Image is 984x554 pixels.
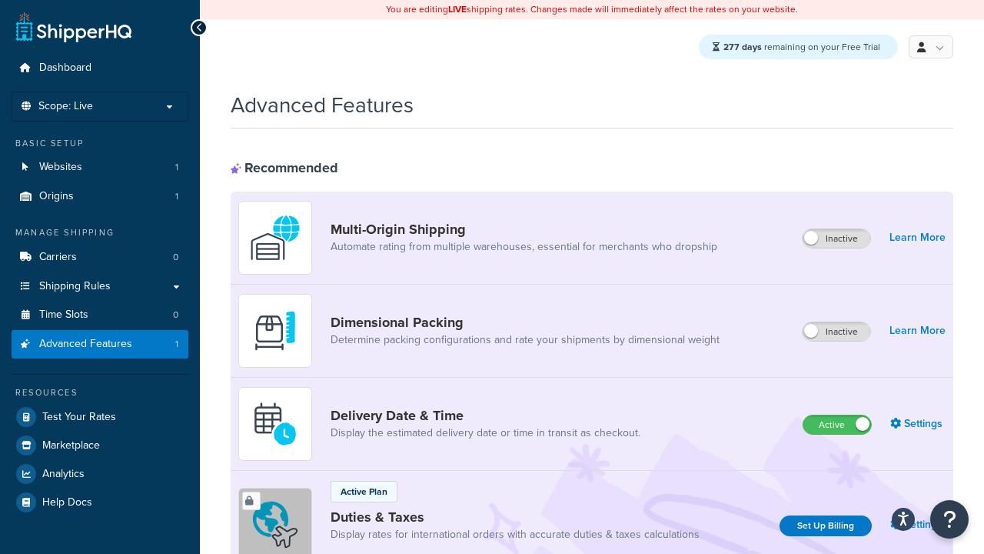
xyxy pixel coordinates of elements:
[39,338,132,351] span: Advanced Features
[12,432,188,459] a: Marketplace
[331,407,640,424] a: Delivery Date & Time
[803,322,870,341] label: Inactive
[803,415,871,434] label: Active
[12,301,188,329] li: Time Slots
[39,161,82,174] span: Websites
[12,182,188,211] li: Origins
[12,386,188,399] div: Resources
[173,251,178,264] span: 0
[39,309,88,322] span: Time Slots
[38,100,93,113] span: Scope: Live
[42,411,116,424] span: Test Your Rates
[175,338,178,351] span: 1
[331,509,700,526] a: Duties & Taxes
[723,40,880,54] span: remaining on your Free Trial
[890,514,946,536] a: Settings
[889,227,946,249] a: Learn More
[723,40,762,54] strong: 277 days
[39,190,74,203] span: Origins
[331,239,717,255] a: Automate rating from multiple warehouses, essential for merchants who dropship
[803,229,870,248] label: Inactive
[39,251,77,264] span: Carriers
[12,153,188,182] a: Websites1
[231,159,338,176] div: Recommended
[12,272,188,301] a: Shipping Rules
[175,190,178,203] span: 1
[331,314,720,331] a: Dimensional Packing
[173,309,178,322] span: 0
[12,243,188,272] li: Carriers
[12,301,188,329] a: Time Slots0
[930,500,969,539] button: Open Resource Center
[12,137,188,150] div: Basic Setup
[12,243,188,272] a: Carriers0
[12,403,188,431] a: Test Your Rates
[39,280,111,293] span: Shipping Rules
[42,496,92,509] span: Help Docs
[175,161,178,174] span: 1
[12,226,188,239] div: Manage Shipping
[12,54,188,82] a: Dashboard
[248,211,302,265] img: WatD5o0RtDAAAAAElFTkSuQmCC
[331,426,640,441] a: Display the estimated delivery date or time in transit as checkout.
[42,468,85,481] span: Analytics
[889,320,946,342] a: Learn More
[12,153,188,182] li: Websites
[248,304,302,358] img: DTVBYsAAAAAASUVORK5CYII=
[248,397,302,451] img: gfkeb5ejjkALwAAAABJRU5ErkJggg==
[331,527,700,542] a: Display rates for international orders with accurate duties & taxes calculations
[12,182,188,211] a: Origins1
[12,460,188,488] a: Analytics
[12,489,188,516] a: Help Docs
[341,485,387,499] p: Active Plan
[780,516,872,536] a: Set Up Billing
[39,62,91,75] span: Dashboard
[42,439,100,452] span: Marketplace
[331,332,720,348] a: Determine packing configurations and rate your shipments by dimensional weight
[331,221,717,238] a: Multi-Origin Shipping
[448,2,467,16] b: LIVE
[890,413,946,435] a: Settings
[12,330,188,359] a: Advanced Features1
[231,90,414,120] h1: Advanced Features
[12,330,188,359] li: Advanced Features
